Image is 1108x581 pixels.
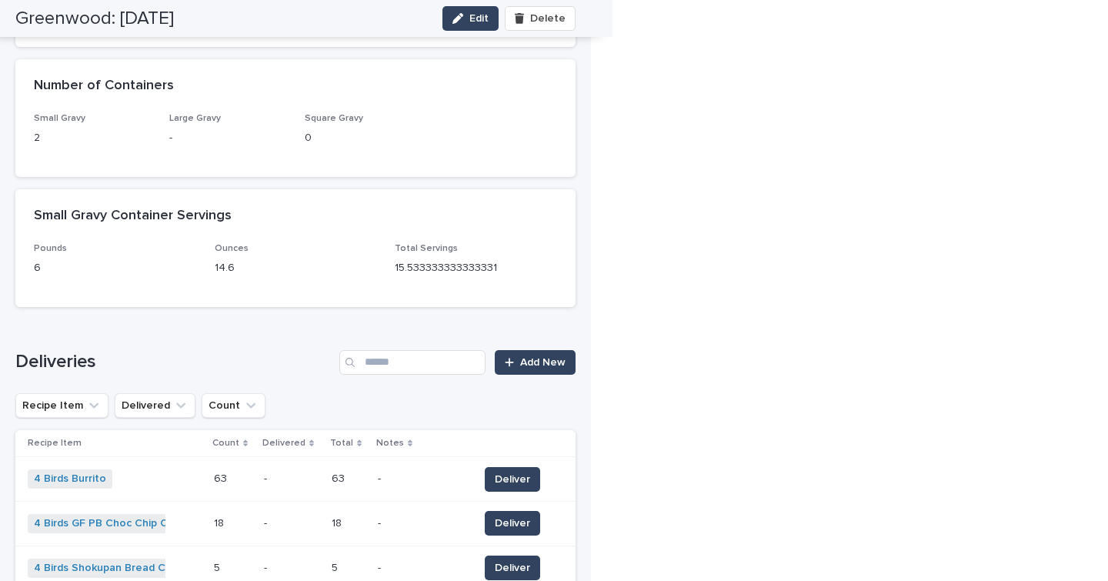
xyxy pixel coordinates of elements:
span: Square Gravy [305,114,363,123]
p: Recipe Item [28,435,82,452]
button: Delivered [115,393,195,418]
button: Recipe Item [15,393,108,418]
span: Deliver [495,560,530,576]
p: 63 [332,469,348,486]
span: Delete [530,13,566,24]
h2: Number of Containers [34,78,174,95]
button: Edit [442,6,499,31]
p: 63 [214,469,230,486]
p: 0 [305,130,422,146]
p: - [378,514,384,530]
p: Total [330,435,353,452]
p: 15.533333333333331 [395,260,557,276]
p: 5 [214,559,223,575]
span: Edit [469,13,489,24]
p: - [264,469,270,486]
input: Search [339,350,486,375]
button: Deliver [485,556,540,580]
span: Ounces [215,244,249,253]
h1: Deliveries [15,351,333,373]
span: Total Servings [395,244,458,253]
a: 4 Birds Burrito [34,472,106,486]
p: 6 [34,260,196,276]
p: 2 [34,130,151,146]
p: 18 [332,514,345,530]
p: - [378,559,384,575]
span: Deliver [495,516,530,531]
button: Deliver [485,467,540,492]
h2: Small Gravy Container Servings [34,208,232,225]
span: Deliver [495,472,530,487]
p: - [169,130,286,146]
button: Deliver [485,511,540,536]
button: Delete [505,6,576,31]
tr: 4 Birds GF PB Choc Chip Cookies 1818 -- 1818 -- Deliver [15,501,576,546]
p: - [378,469,384,486]
span: Small Gravy [34,114,85,123]
tr: 4 Birds Burrito 6363 -- 6363 -- Deliver [15,457,576,502]
p: Count [212,435,239,452]
span: Add New [520,357,566,368]
span: Pounds [34,244,67,253]
span: Large Gravy [169,114,221,123]
a: 4 Birds GF PB Choc Chip Cookies [34,517,202,530]
p: Delivered [262,435,305,452]
p: Notes [376,435,404,452]
p: 18 [214,514,227,530]
button: Count [202,393,265,418]
h2: Greenwood: [DATE] [15,8,174,30]
a: 4 Birds Shokupan Bread COUNT [34,562,196,575]
p: - [264,559,270,575]
p: - [264,514,270,530]
p: 14.6 [215,260,377,276]
p: 5 [332,559,341,575]
a: Add New [495,350,576,375]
